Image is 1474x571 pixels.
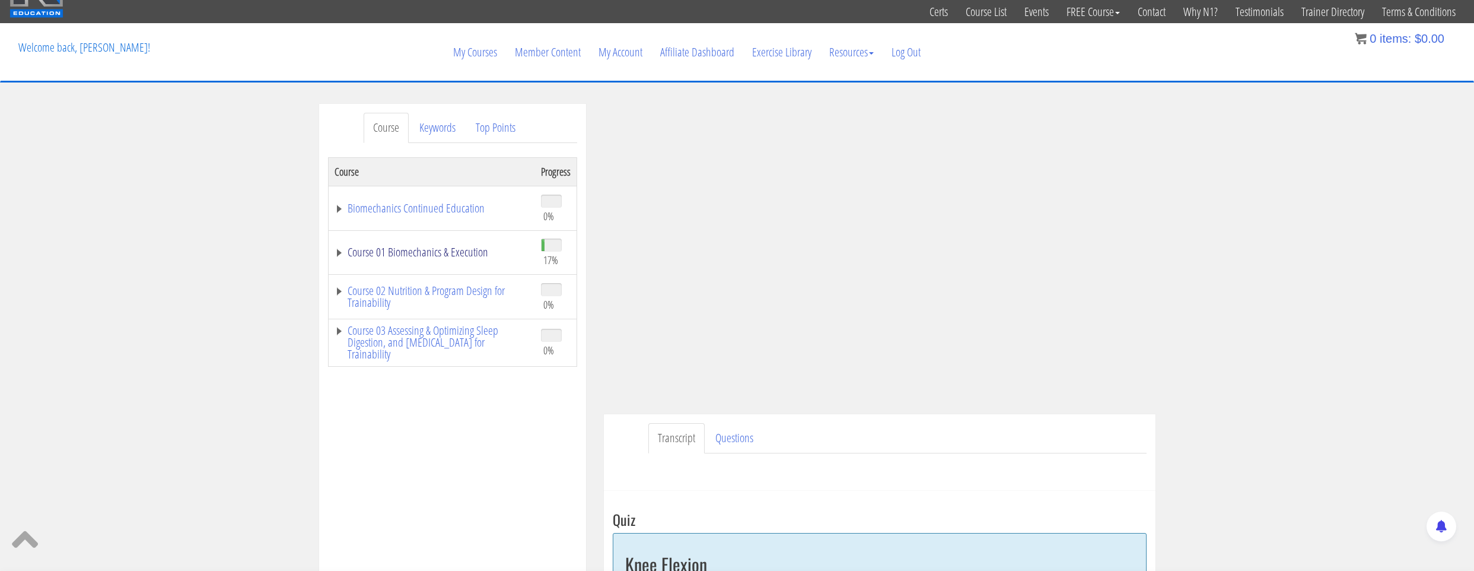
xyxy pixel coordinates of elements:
a: My Courses [444,24,506,81]
span: 0% [543,210,554,223]
a: My Account [590,24,651,81]
a: Course 01 Biomechanics & Execution [335,246,529,258]
th: Course [328,157,535,186]
span: 0% [543,344,554,357]
h3: Quiz [613,512,1147,527]
img: icon11.png [1355,33,1367,45]
a: Log Out [883,24,929,81]
p: Welcome back, [PERSON_NAME]! [9,24,159,71]
a: Top Points [466,113,525,143]
a: Member Content [506,24,590,81]
span: $ [1415,32,1421,45]
a: Course [364,113,409,143]
a: Course 03 Assessing & Optimizing Sleep Digestion, and [MEDICAL_DATA] for Trainability [335,325,529,360]
a: 0 items: $0.00 [1355,32,1444,45]
span: 0 [1370,32,1376,45]
bdi: 0.00 [1415,32,1444,45]
a: Biomechanics Continued Education [335,202,529,214]
a: Transcript [648,423,705,453]
a: Keywords [410,113,465,143]
a: Affiliate Dashboard [651,24,743,81]
span: 17% [543,253,558,267]
th: Progress [535,157,577,186]
a: Questions [706,423,763,453]
a: Resources [820,24,883,81]
span: 0% [543,298,554,311]
a: Exercise Library [743,24,820,81]
a: Course 02 Nutrition & Program Design for Trainability [335,285,529,309]
span: items: [1380,32,1411,45]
